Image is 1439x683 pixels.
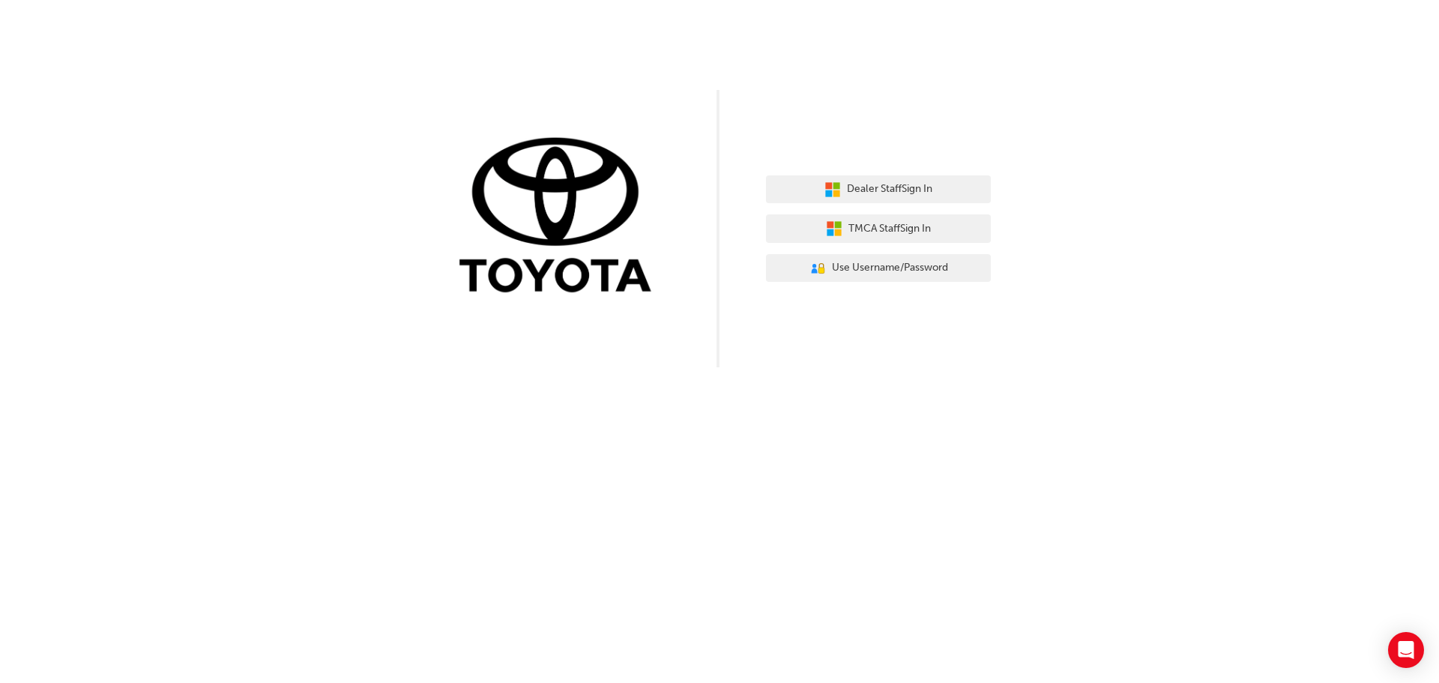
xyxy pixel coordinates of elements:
div: Open Intercom Messenger [1388,632,1424,668]
button: TMCA StaffSign In [766,214,991,243]
img: Trak [448,134,673,300]
span: Use Username/Password [832,259,948,277]
span: TMCA Staff Sign In [848,220,931,238]
span: Dealer Staff Sign In [847,181,932,198]
button: Use Username/Password [766,254,991,283]
button: Dealer StaffSign In [766,175,991,204]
